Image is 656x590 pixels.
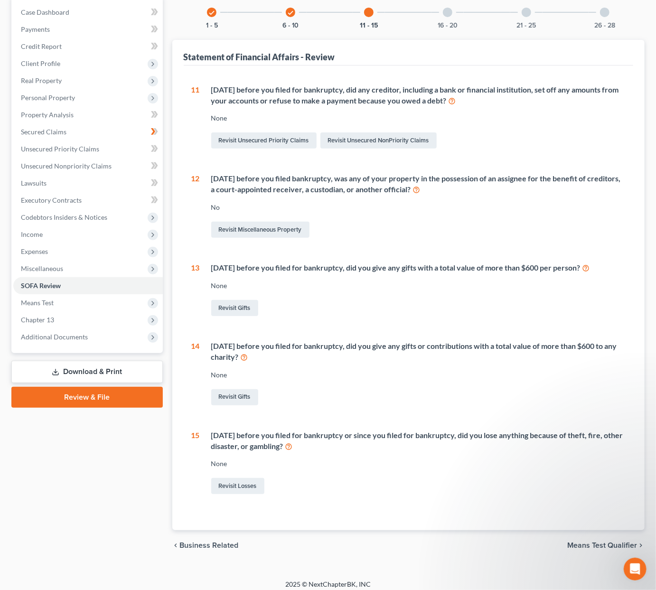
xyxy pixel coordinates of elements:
div: 13 [191,262,200,318]
div: In the meantime, these articles might help: [15,250,148,269]
button: Start recording [60,311,68,318]
span: Additional Documents [21,333,88,341]
b: A few hours [23,229,68,236]
div: None [211,281,626,290]
span: Expenses [21,247,48,255]
button: go back [6,4,24,22]
span: Personal Property [21,94,75,102]
div: 11 [191,84,200,151]
span: Unsecured Nonpriority Claims [21,162,112,170]
a: Unsecured Priority Claims [13,140,163,158]
div: We are trying to file a case ([PERSON_NAME] and [PERSON_NAME])and it has failed twice. Can you se... [42,93,175,158]
a: Lawsuits [13,175,163,192]
span: Client Profile [21,59,60,67]
span: Executory Contracts [21,196,82,204]
div: Operator says… [8,244,182,275]
a: Revisit Gifts [211,389,258,405]
div: [DATE] before you filed bankruptcy, was any of your property in the possession of an assignee for... [211,173,626,195]
span: Means Test [21,299,54,307]
span: Chapter 13 [21,316,54,324]
span: Business Related [180,542,239,549]
a: Download & Print [11,361,163,383]
i: check [208,9,215,16]
span: Payments [21,25,50,33]
div: In the meantime, these articles might help: [8,244,156,274]
div: 14 [191,341,200,407]
button: 11 - 15 [360,22,378,29]
a: Revisit Unsecured NonPriority Claims [320,132,437,149]
div: [DATE] before you filed for bankruptcy or since you filed for bankruptcy, did you lose anything b... [211,430,626,452]
span: Unsecured Priority Claims [21,145,99,153]
button: chevron_left Business Related [172,542,239,549]
button: Means Test Qualifier chevron_right [567,542,645,549]
a: Review & File [11,387,163,408]
span: Lawsuits [21,179,47,187]
div: None [211,370,626,380]
button: Home [149,4,167,22]
a: SOFA Review [13,277,163,294]
div: 15 [191,430,200,496]
a: Unsecured Nonpriority Claims [13,158,163,175]
button: 26 - 28 [594,22,615,29]
a: Executory Contracts [13,192,163,209]
button: Gif picker [45,311,53,318]
div: None [211,459,626,468]
div: You’ll get replies here and in your email: ✉️ [15,177,148,214]
div: Our usual reply time 🕒 [15,219,148,238]
span: Codebtors Insiders & Notices [21,213,107,221]
i: chevron_left [172,542,180,549]
b: [EMAIL_ADDRESS][DOMAIN_NAME] [15,196,91,213]
div: [DATE] before you filed for bankruptcy, did you give any gifts or contributions with a total valu... [211,341,626,363]
button: 6 - 10 [282,22,299,29]
span: Means Test Qualifier [567,542,637,549]
a: Payments [13,21,163,38]
span: Real Property [21,76,62,84]
div: [DATE] before you filed for bankruptcy, did you give any gifts with a total value of more than $6... [211,262,626,273]
a: Revisit Miscellaneous Property [211,222,309,238]
div: None [211,113,626,123]
span: Credit Report [21,42,62,50]
img: Profile image for Operator [27,5,42,20]
a: Revisit Unsecured Priority Claims [211,132,317,149]
div: All Cases View [29,276,182,301]
a: Revisit Losses [211,478,264,494]
h1: Operator [46,5,80,12]
span: Case Dashboard [21,8,69,16]
i: check [287,9,294,16]
button: Upload attachment [15,311,22,318]
iframe: Intercom live chat [624,558,647,581]
a: Credit Report [13,38,163,55]
button: Send a message… [163,307,178,322]
span: Income [21,230,43,238]
div: [DATE] [8,75,182,87]
span: Property Analysis [21,111,74,119]
button: 1 - 5 [206,22,218,29]
a: Secured Claims [13,123,163,140]
button: Emoji picker [30,311,37,318]
div: Joseph says… [8,87,182,171]
div: You’ll get replies here and in your email:✉️[EMAIL_ADDRESS][DOMAIN_NAME]Our usual reply time🕒A fe... [8,171,156,243]
a: Property Analysis [13,106,163,123]
a: Revisit Gifts [211,300,258,316]
strong: All Cases View [39,284,93,292]
div: Operator says… [8,171,182,244]
div: No [211,203,626,212]
div: 12 [191,173,200,240]
button: 21 - 25 [516,22,536,29]
div: [DATE] before you filed for bankruptcy, did any creditor, including a bank or financial instituti... [211,84,626,106]
div: Statement of Financial Affairs - Review [184,51,335,63]
i: chevron_right [637,542,645,549]
span: SOFA Review [21,281,61,290]
span: Secured Claims [21,128,66,136]
div: Close [167,4,184,21]
textarea: Message… [8,291,182,307]
span: Miscellaneous [21,264,63,272]
div: Operator says… [8,275,182,403]
div: We are trying to file a case ([PERSON_NAME] and [PERSON_NAME])and it has failed twice. Can you se... [34,87,182,164]
a: Case Dashboard [13,4,163,21]
p: The team can also help [46,12,118,21]
button: 16 - 20 [438,22,458,29]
